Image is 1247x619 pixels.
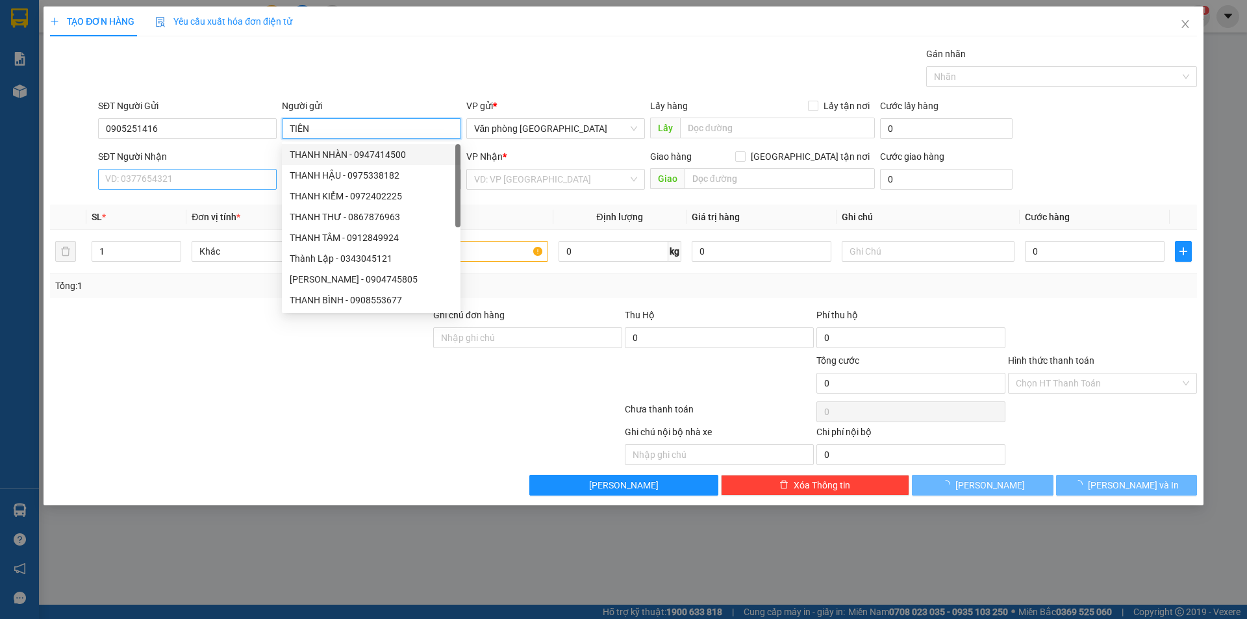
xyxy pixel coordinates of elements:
[650,168,685,189] span: Giao
[155,17,166,27] img: icon
[650,101,688,111] span: Lấy hàng
[282,144,460,165] div: THANH NHÀN - 0947414500
[746,149,875,164] span: [GEOGRAPHIC_DATA] tận nơi
[1056,475,1197,496] button: [PERSON_NAME] và In
[597,212,643,222] span: Định lượng
[282,207,460,227] div: THANH THƯ - 0867876963
[282,165,460,186] div: THANH HẬU - 0975338182
[941,480,955,489] span: loading
[692,212,740,222] span: Giá trị hàng
[98,149,277,164] div: SĐT Người Nhận
[816,355,859,366] span: Tổng cước
[433,327,622,348] input: Ghi chú đơn hàng
[290,272,453,286] div: [PERSON_NAME] - 0904745805
[290,189,453,203] div: THANH KIỂM - 0972402225
[282,269,460,290] div: THANH THÚY - 0904745805
[1088,478,1179,492] span: [PERSON_NAME] và In
[282,99,460,113] div: Người gửi
[837,205,1020,230] th: Ghi chú
[50,16,134,27] span: TẠO ĐƠN HÀNG
[794,478,850,492] span: Xóa Thông tin
[55,241,76,262] button: delete
[55,279,481,293] div: Tổng: 1
[1025,212,1070,222] span: Cước hàng
[155,16,292,27] span: Yêu cầu xuất hóa đơn điện tử
[685,168,875,189] input: Dọc đường
[192,212,240,222] span: Đơn vị tính
[955,478,1025,492] span: [PERSON_NAME]
[290,251,453,266] div: Thành Lập - 0343045121
[1180,19,1190,29] span: close
[625,425,814,444] div: Ghi chú nội bộ nhà xe
[1176,246,1191,257] span: plus
[779,480,788,490] span: delete
[1167,6,1203,43] button: Close
[650,118,680,138] span: Lấy
[290,210,453,224] div: THANH THƯ - 0867876963
[282,248,460,269] div: Thành Lập - 0343045121
[912,475,1053,496] button: [PERSON_NAME]
[92,212,102,222] span: SL
[721,475,910,496] button: deleteXóa Thông tin
[880,118,1013,139] input: Cước lấy hàng
[98,99,277,113] div: SĐT Người Gửi
[290,147,453,162] div: THANH NHÀN - 0947414500
[668,241,681,262] span: kg
[880,169,1013,190] input: Cước giao hàng
[1008,355,1094,366] label: Hình thức thanh toán
[84,19,125,125] b: Biên nhận gởi hàng hóa
[1175,241,1192,262] button: plus
[692,241,831,262] input: 0
[816,308,1005,327] div: Phí thu hộ
[589,478,659,492] span: [PERSON_NAME]
[1074,480,1088,489] span: loading
[290,231,453,245] div: THANH TÂM - 0912849924
[818,99,875,113] span: Lấy tận nơi
[16,84,71,145] b: An Anh Limousine
[50,17,59,26] span: plus
[375,241,548,262] input: VD: Bàn, Ghế
[842,241,1014,262] input: Ghi Chú
[625,310,655,320] span: Thu Hộ
[529,475,718,496] button: [PERSON_NAME]
[880,151,944,162] label: Cước giao hàng
[880,101,938,111] label: Cước lấy hàng
[623,402,815,425] div: Chưa thanh toán
[625,444,814,465] input: Nhập ghi chú
[290,293,453,307] div: THANH BÌNH - 0908553677
[433,310,505,320] label: Ghi chú đơn hàng
[650,151,692,162] span: Giao hàng
[282,227,460,248] div: THANH TÂM - 0912849924
[282,290,460,310] div: THANH BÌNH - 0908553677
[466,151,503,162] span: VP Nhận
[466,99,645,113] div: VP gửi
[474,119,637,138] span: Văn phòng Tân Phú
[680,118,875,138] input: Dọc đường
[290,168,453,183] div: THANH HẬU - 0975338182
[926,49,966,59] label: Gán nhãn
[282,186,460,207] div: THANH KIỂM - 0972402225
[199,242,357,261] span: Khác
[816,425,1005,444] div: Chi phí nội bộ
